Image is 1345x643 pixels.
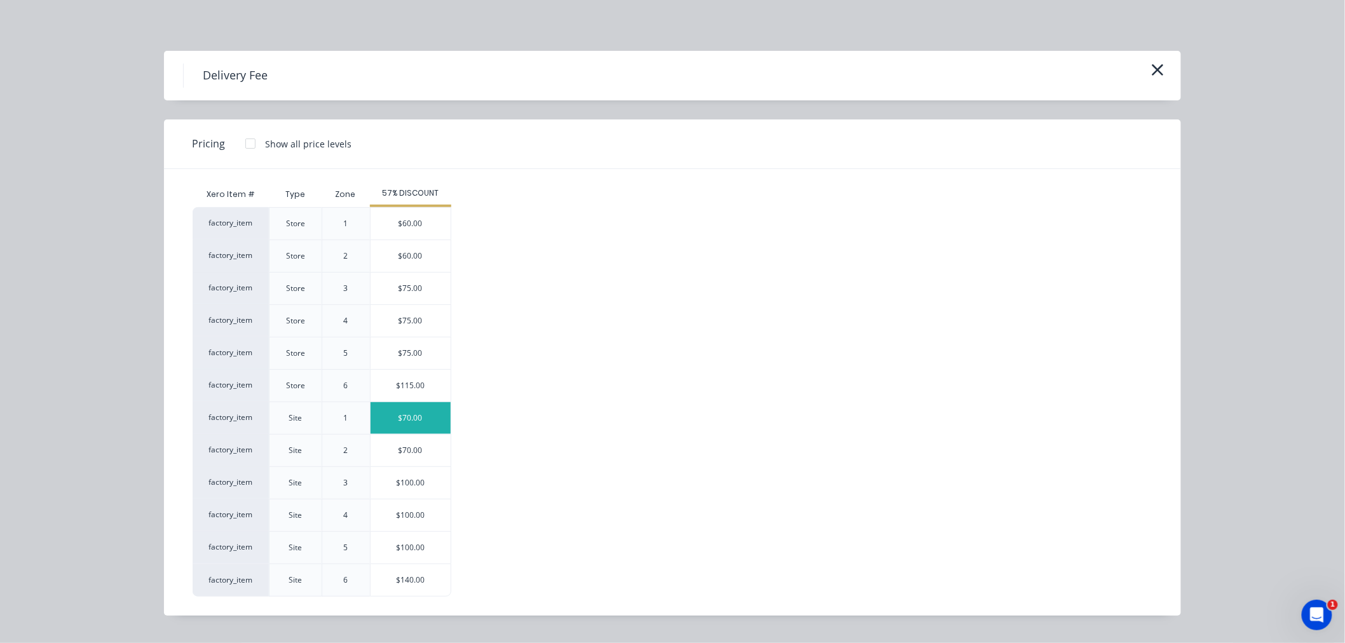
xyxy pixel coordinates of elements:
div: Store [286,315,305,327]
iframe: Intercom live chat [1302,600,1332,630]
span: 1 [1328,600,1338,610]
div: Site [289,412,302,424]
div: 4 [344,510,348,521]
div: Xero Item # [193,182,269,207]
div: factory_item [193,369,269,402]
div: Store [286,283,305,294]
div: 5 [344,542,348,553]
div: factory_item [193,337,269,369]
div: $70.00 [371,402,451,434]
div: Type [275,179,315,210]
div: 2 [344,250,348,262]
div: $60.00 [371,240,451,272]
div: Site [289,477,302,489]
div: Site [289,510,302,521]
div: 3 [344,477,348,489]
h4: Delivery Fee [183,64,287,88]
div: $115.00 [371,370,451,402]
div: Site [289,574,302,586]
div: Store [286,380,305,391]
div: $70.00 [371,435,451,466]
div: Store [286,218,305,229]
div: $75.00 [371,305,451,337]
div: factory_item [193,240,269,272]
div: factory_item [193,207,269,240]
div: Site [289,445,302,456]
div: Show all price levels [265,137,352,151]
div: 2 [344,445,348,456]
div: 1 [344,412,348,424]
span: Pricing [192,136,225,151]
div: $100.00 [371,532,451,564]
div: factory_item [193,466,269,499]
div: factory_item [193,434,269,466]
div: $60.00 [371,208,451,240]
div: $75.00 [371,273,451,304]
div: Store [286,250,305,262]
div: 6 [344,380,348,391]
div: factory_item [193,499,269,531]
div: factory_item [193,531,269,564]
div: factory_item [193,304,269,337]
div: Store [286,348,305,359]
div: 4 [344,315,348,327]
div: 1 [344,218,348,229]
div: $100.00 [371,499,451,531]
div: factory_item [193,402,269,434]
div: 57% DISCOUNT [370,187,451,199]
div: $75.00 [371,337,451,369]
div: factory_item [193,272,269,304]
div: 6 [344,574,348,586]
div: Zone [325,179,366,210]
div: 5 [344,348,348,359]
div: Site [289,542,302,553]
div: $140.00 [371,564,451,596]
div: $100.00 [371,467,451,499]
div: factory_item [193,564,269,597]
div: 3 [344,283,348,294]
